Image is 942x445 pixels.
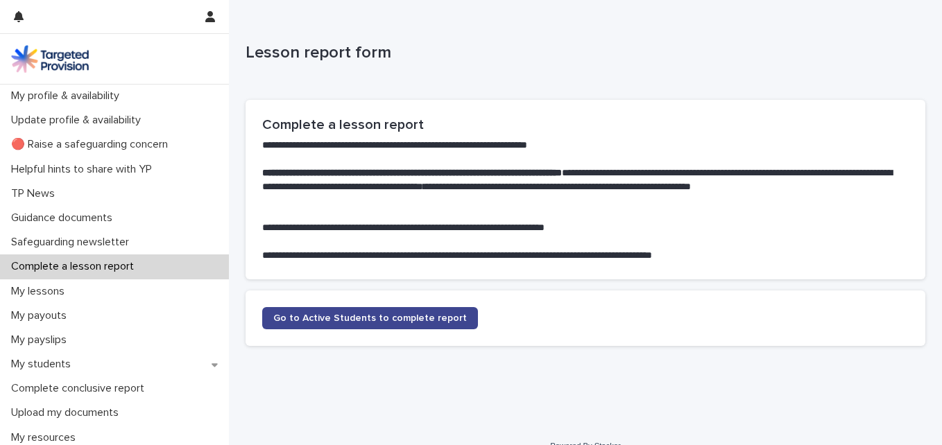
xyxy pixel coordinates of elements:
p: My resources [6,431,87,444]
p: Guidance documents [6,211,123,225]
span: Go to Active Students to complete report [273,313,467,323]
p: My students [6,358,82,371]
p: My profile & availability [6,89,130,103]
p: TP News [6,187,66,200]
p: Complete a lesson report [6,260,145,273]
h2: Complete a lesson report [262,116,909,133]
p: Complete conclusive report [6,382,155,395]
a: Go to Active Students to complete report [262,307,478,329]
img: M5nRWzHhSzIhMunXDL62 [11,45,89,73]
p: Helpful hints to share with YP [6,163,163,176]
p: Update profile & availability [6,114,152,127]
p: Lesson report form [246,43,920,63]
p: My payslips [6,333,78,347]
p: Upload my documents [6,406,130,419]
p: 🔴 Raise a safeguarding concern [6,138,179,151]
p: My lessons [6,285,76,298]
p: Safeguarding newsletter [6,236,140,249]
p: My payouts [6,309,78,322]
